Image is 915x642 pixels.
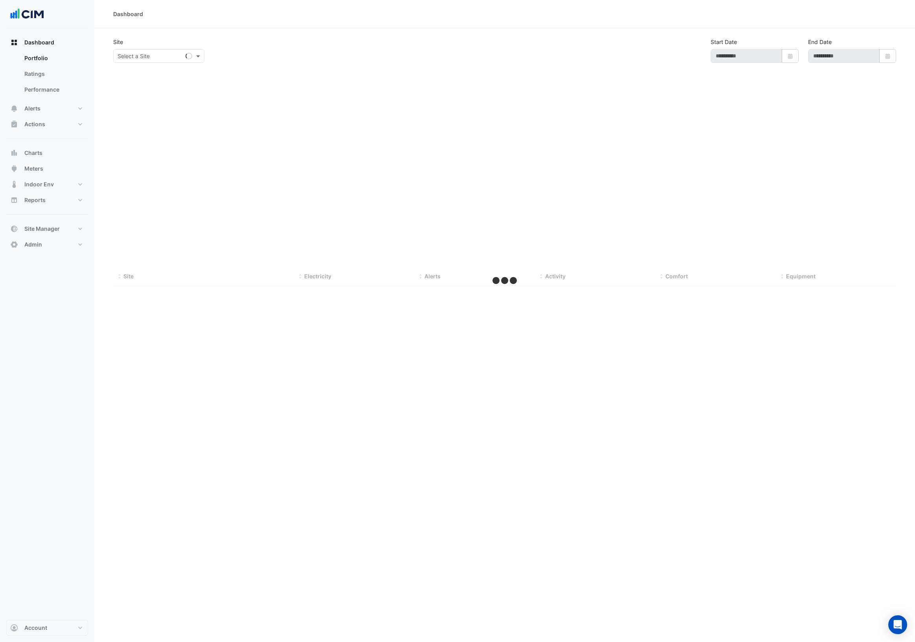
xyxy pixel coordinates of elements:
span: Account [24,624,47,632]
span: Alerts [424,273,441,280]
span: Indoor Env [24,180,54,188]
span: Alerts [24,105,40,112]
span: Site [123,273,134,280]
div: Open Intercom Messenger [888,615,907,634]
app-icon: Dashboard [10,39,18,46]
label: Start Date [711,38,737,46]
app-icon: Site Manager [10,225,18,233]
span: Comfort [665,273,688,280]
span: Actions [24,120,45,128]
span: Electricity [304,273,331,280]
span: Site Manager [24,225,60,233]
button: Indoor Env [6,177,88,192]
button: Admin [6,237,88,252]
a: Ratings [18,66,88,82]
span: Activity [545,273,566,280]
label: End Date [808,38,832,46]
span: Admin [24,241,42,248]
span: Meters [24,165,43,173]
app-icon: Alerts [10,105,18,112]
span: Charts [24,149,42,157]
app-icon: Meters [10,165,18,173]
button: Account [6,620,88,636]
button: Actions [6,116,88,132]
app-icon: Charts [10,149,18,157]
app-icon: Indoor Env [10,180,18,188]
a: Portfolio [18,50,88,66]
button: Meters [6,161,88,177]
div: Dashboard [6,50,88,101]
div: Dashboard [113,10,143,18]
app-icon: Reports [10,196,18,204]
button: Dashboard [6,35,88,50]
label: Site [113,38,123,46]
button: Site Manager [6,221,88,237]
button: Charts [6,145,88,161]
a: Performance [18,82,88,97]
span: Dashboard [24,39,54,46]
span: Equipment [786,273,816,280]
span: Reports [24,196,46,204]
app-icon: Actions [10,120,18,128]
img: Company Logo [9,6,45,22]
button: Reports [6,192,88,208]
app-icon: Admin [10,241,18,248]
button: Alerts [6,101,88,116]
